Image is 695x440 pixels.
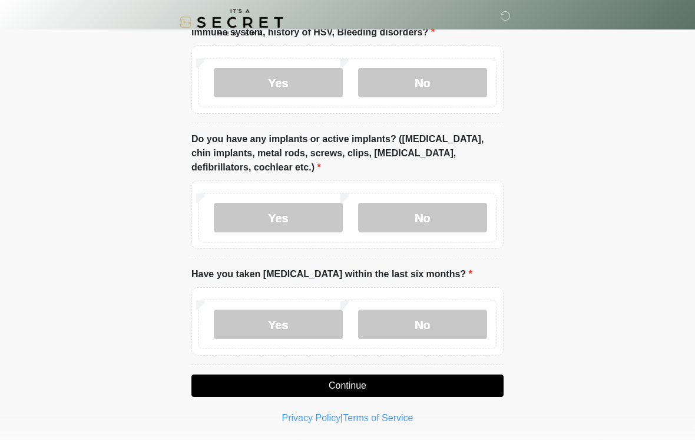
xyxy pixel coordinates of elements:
button: Continue [191,375,504,397]
label: No [358,310,487,339]
a: Terms of Service [343,413,413,423]
a: Privacy Policy [282,413,341,423]
img: It's A Secret Med Spa Logo [180,9,283,35]
label: Yes [214,203,343,232]
label: No [358,68,487,97]
label: No [358,203,487,232]
label: Yes [214,68,343,97]
label: Do you have any implants or active implants? ([MEDICAL_DATA], chin implants, metal rods, screws, ... [191,132,504,175]
a: | [340,413,343,423]
label: Yes [214,310,343,339]
label: Have you taken [MEDICAL_DATA] within the last six months? [191,267,472,281]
